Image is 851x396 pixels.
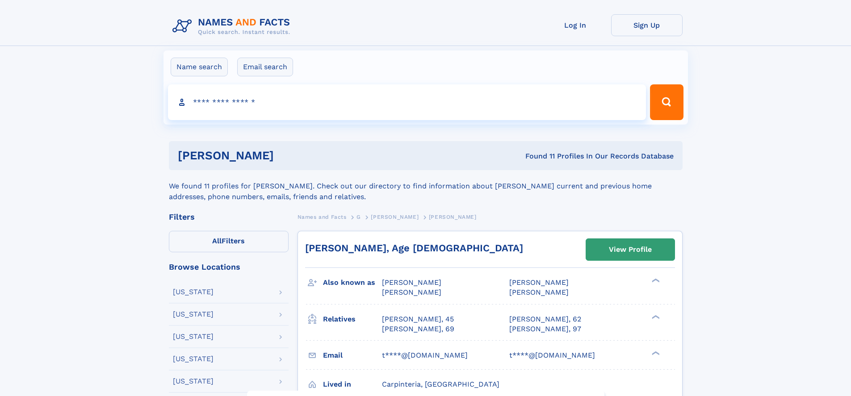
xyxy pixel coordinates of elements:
[212,237,222,245] span: All
[173,288,214,296] div: [US_STATE]
[586,239,675,260] a: View Profile
[371,214,419,220] span: [PERSON_NAME]
[171,58,228,76] label: Name search
[168,84,646,120] input: search input
[323,312,382,327] h3: Relatives
[609,239,652,260] div: View Profile
[650,314,660,320] div: ❯
[382,380,499,388] span: Carpinteria, [GEOGRAPHIC_DATA]
[509,324,581,334] a: [PERSON_NAME], 97
[540,14,611,36] a: Log In
[382,278,441,287] span: [PERSON_NAME]
[399,151,674,161] div: Found 11 Profiles In Our Records Database
[173,333,214,340] div: [US_STATE]
[382,288,441,296] span: [PERSON_NAME]
[356,214,361,220] span: G
[509,288,569,296] span: [PERSON_NAME]
[356,211,361,222] a: G
[611,14,683,36] a: Sign Up
[382,324,454,334] a: [PERSON_NAME], 69
[178,150,400,161] h1: [PERSON_NAME]
[650,350,660,356] div: ❯
[173,355,214,363] div: [US_STATE]
[323,348,382,363] h3: Email
[323,275,382,290] h3: Also known as
[169,170,683,202] div: We found 11 profiles for [PERSON_NAME]. Check out our directory to find information about [PERSON...
[650,84,683,120] button: Search Button
[169,14,298,38] img: Logo Names and Facts
[509,314,581,324] a: [PERSON_NAME], 62
[323,377,382,392] h3: Lived in
[382,314,454,324] a: [PERSON_NAME], 45
[173,311,214,318] div: [US_STATE]
[298,211,347,222] a: Names and Facts
[169,231,289,252] label: Filters
[237,58,293,76] label: Email search
[429,214,477,220] span: [PERSON_NAME]
[509,278,569,287] span: [PERSON_NAME]
[305,242,523,254] a: [PERSON_NAME], Age [DEMOGRAPHIC_DATA]
[371,211,419,222] a: [PERSON_NAME]
[173,378,214,385] div: [US_STATE]
[169,213,289,221] div: Filters
[650,278,660,283] div: ❯
[169,263,289,271] div: Browse Locations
